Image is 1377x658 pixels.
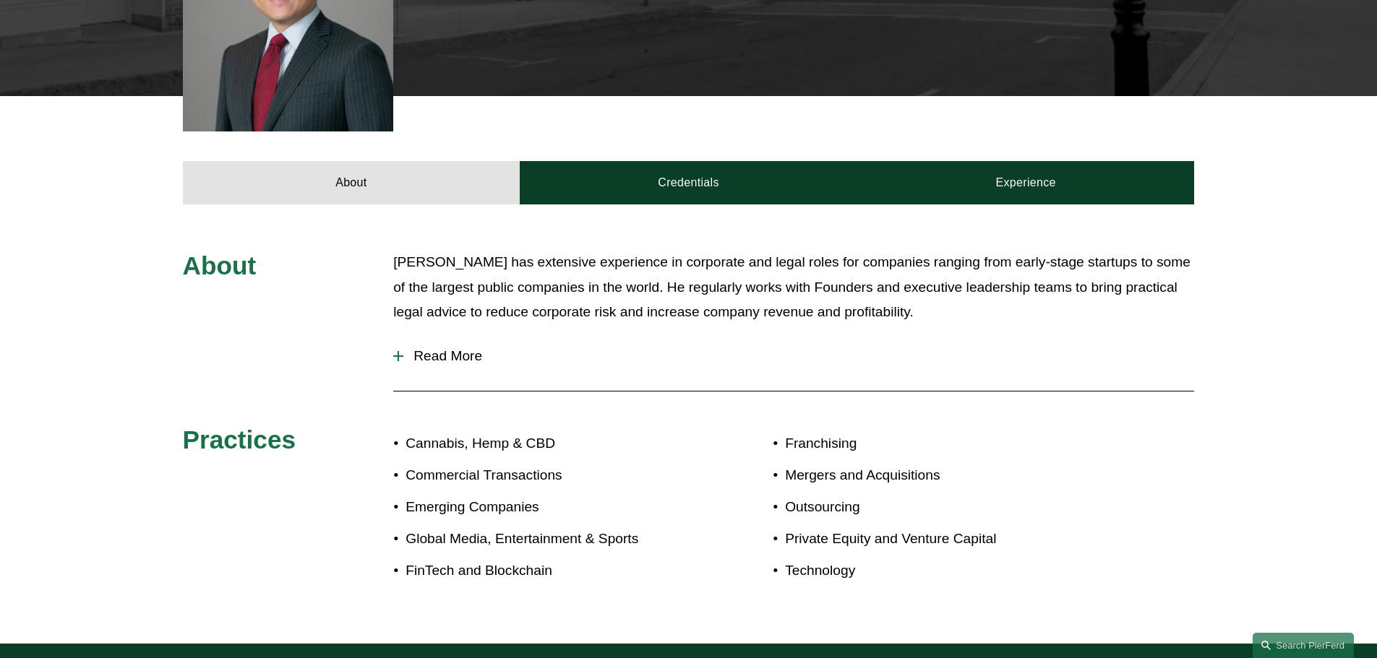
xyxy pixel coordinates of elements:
[393,337,1194,375] button: Read More
[520,161,857,204] a: Credentials
[406,495,688,520] p: Emerging Companies
[406,463,688,488] p: Commercial Transactions
[406,431,688,456] p: Cannabis, Hemp & CBD
[1253,633,1354,658] a: Search this site
[785,558,1110,584] p: Technology
[785,463,1110,488] p: Mergers and Acquisitions
[406,558,688,584] p: FinTech and Blockchain
[183,161,520,204] a: About
[785,527,1110,552] p: Private Equity and Venture Capital
[403,348,1194,364] span: Read More
[406,527,688,552] p: Global Media, Entertainment & Sports
[183,425,296,454] span: Practices
[183,251,257,280] span: About
[857,161,1195,204] a: Experience
[785,431,1110,456] p: Franchising
[785,495,1110,520] p: Outsourcing
[393,250,1194,325] p: [PERSON_NAME] has extensive experience in corporate and legal roles for companies ranging from ea...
